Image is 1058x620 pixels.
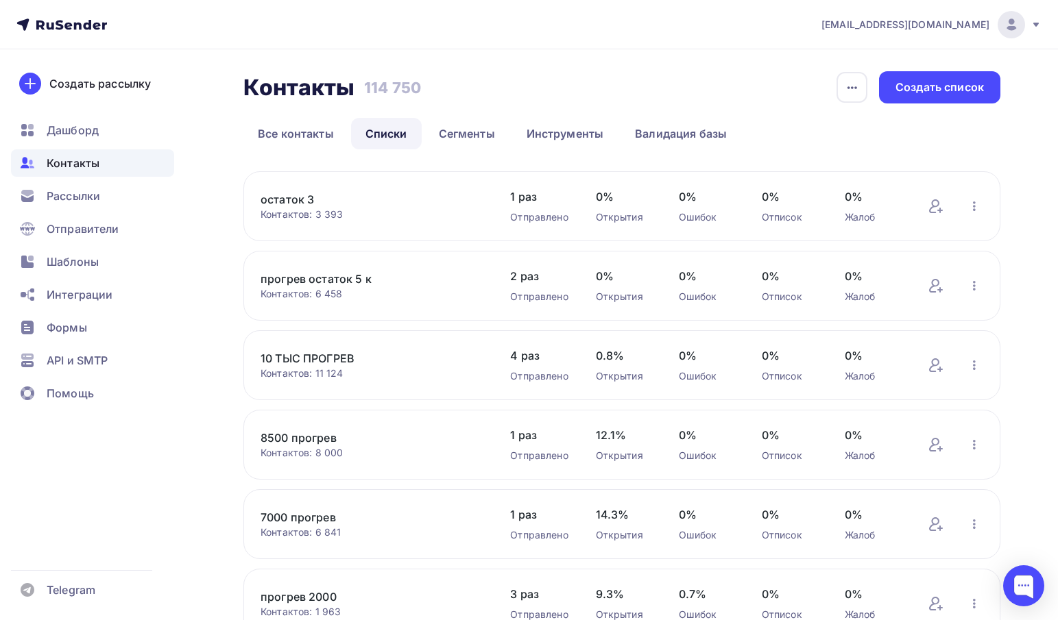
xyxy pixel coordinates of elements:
span: 0% [679,427,734,443]
div: Жалоб [845,528,900,542]
div: Контактов: 6 458 [261,287,483,301]
span: Отправители [47,221,119,237]
span: 0% [762,347,817,364]
span: 0% [845,347,900,364]
a: 10 ТЫС ПРОГРЕВ [261,350,483,367]
a: Формы [11,314,174,341]
span: 0% [845,586,900,602]
a: Отправители [11,215,174,243]
div: Контактов: 8 000 [261,446,483,460]
span: Telegram [47,582,95,598]
a: прогрев остаток 5 к [261,271,483,287]
span: 0% [845,506,900,523]
a: Все контакты [243,118,348,149]
a: Списки [351,118,422,149]
span: 0% [679,268,734,284]
div: Отправлено [510,528,568,542]
span: 3 раз [510,586,568,602]
div: Отписок [762,528,817,542]
a: Контакты [11,149,174,177]
span: Дашборд [47,122,99,138]
span: API и SMTP [47,352,108,369]
span: 0% [596,268,651,284]
span: 4 раз [510,347,568,364]
a: прогрев 2000 [261,588,483,605]
span: 1 раз [510,188,568,205]
span: 0% [596,188,651,205]
span: 0% [762,427,817,443]
div: Открытия [596,528,651,542]
div: Отписок [762,449,817,462]
a: остаток 3 [261,191,483,208]
div: Открытия [596,210,651,224]
span: 0% [762,188,817,205]
span: 0% [679,188,734,205]
span: Рассылки [47,188,100,204]
div: Ошибок [679,210,734,224]
span: 0.7% [679,586,734,602]
div: Отправлено [510,449,568,462]
div: Открытия [596,449,651,462]
div: Отправлено [510,290,568,303]
a: Дашборд [11,116,174,144]
span: 0% [845,268,900,284]
span: 14.3% [596,506,651,523]
div: Создать список [895,79,984,95]
span: Контакты [47,155,99,171]
span: 0% [679,506,734,523]
span: 0% [762,268,817,284]
span: Формы [47,319,87,336]
div: Контактов: 3 393 [261,208,483,221]
div: Отписок [762,290,817,303]
div: Отписок [762,369,817,383]
a: Валидация базы [621,118,741,149]
div: Жалоб [845,210,900,224]
div: Контактов: 6 841 [261,525,483,539]
span: 1 раз [510,427,568,443]
div: Ошибок [679,528,734,542]
div: Контактов: 11 124 [261,367,483,380]
a: 7000 прогрев [261,509,483,525]
span: 0% [845,188,900,205]
span: Помощь [47,385,94,401]
div: Ошибок [679,369,734,383]
div: Открытия [596,290,651,303]
div: Отправлено [510,369,568,383]
div: Открытия [596,369,651,383]
span: 0% [762,506,817,523]
div: Отправлено [510,210,568,224]
div: Ошибок [679,449,734,462]
span: Интеграции [47,286,112,303]
span: 0.8% [596,347,651,364]
a: 8500 прогрев [261,430,483,446]
span: 0% [762,586,817,602]
div: Жалоб [845,449,900,462]
span: [EMAIL_ADDRESS][DOMAIN_NAME] [821,18,989,32]
div: Жалоб [845,290,900,303]
h3: 114 750 [364,78,421,97]
a: Шаблоны [11,248,174,275]
div: Ошибок [679,290,734,303]
span: 2 раз [510,268,568,284]
div: Создать рассылку [49,75,151,92]
div: Отписок [762,210,817,224]
span: 1 раз [510,506,568,523]
a: Инструменты [512,118,618,149]
div: Контактов: 1 963 [261,605,483,619]
a: Рассылки [11,182,174,210]
span: 9.3% [596,586,651,602]
span: Шаблоны [47,253,99,270]
span: 12.1% [596,427,651,443]
a: [EMAIL_ADDRESS][DOMAIN_NAME] [821,11,1042,38]
div: Жалоб [845,369,900,383]
span: 0% [679,347,734,364]
a: Сегменты [424,118,509,149]
h2: Контакты [243,74,354,101]
span: 0% [845,427,900,443]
